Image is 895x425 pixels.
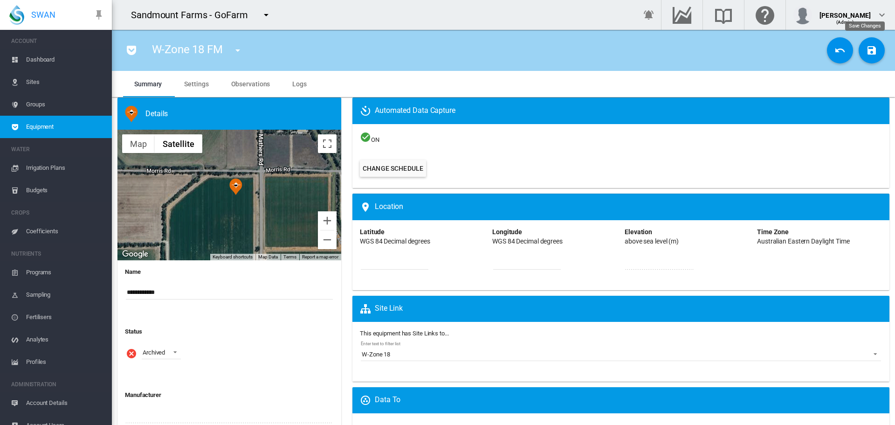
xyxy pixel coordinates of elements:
[360,329,882,338] label: This equipment has Site Links to...
[360,105,455,117] span: Automated Data Capture
[26,179,104,202] span: Budgets
[213,254,253,260] button: Keyboard shortcuts
[26,392,104,414] span: Account Details
[231,80,270,88] span: Observations
[283,254,296,259] a: Terms
[492,237,563,246] div: WGS 84 Decimal degrees
[93,9,104,21] md-icon: icon-pin
[360,303,403,314] span: Site Link
[625,228,652,237] div: Elevation
[126,45,137,56] md-icon: icon-pocket
[257,6,275,24] button: icon-menu-down
[26,71,104,93] span: Sites
[819,7,871,16] div: [PERSON_NAME]
[134,80,162,88] span: Summary
[26,157,104,179] span: Irrigation Plans
[184,80,208,88] span: Settings
[26,220,104,243] span: Coefficients
[360,237,430,246] div: WGS 84 Decimal degrees
[125,391,161,398] b: Manufacturer
[318,211,337,230] button: Zoom in
[155,134,202,153] button: Show satellite imagery
[26,93,104,116] span: Groups
[26,328,104,351] span: Analytes
[492,228,522,237] div: Longitude
[11,205,104,220] span: CROPS
[876,9,888,21] md-icon: icon-chevron-down
[827,37,853,63] button: Cancel Changes
[9,5,24,25] img: SWAN-Landscape-Logo-Colour-drop.png
[258,254,278,260] button: Map Data
[360,160,426,177] button: Change Schedule
[26,284,104,306] span: Sampling
[640,6,658,24] button: icon-bell-ring
[834,45,846,56] md-icon: icon-undo
[793,6,812,24] img: profile.jpg
[125,105,138,122] img: 9.svg
[126,348,137,359] i: Archived
[757,228,789,237] div: Time Zone
[229,178,242,195] div: W-Zone 18 FM
[152,43,223,56] span: W-Zone 18 FM
[866,45,877,56] md-icon: icon-content-save
[757,237,850,246] div: Australian Eastern Daylight Time
[26,351,104,373] span: Profiles
[122,134,155,153] button: Show street map
[11,246,104,261] span: NUTRIENTS
[131,8,256,21] div: Sandmount Farms - GoFarm
[712,9,735,21] md-icon: Search the knowledge base
[26,49,104,71] span: Dashboard
[643,9,654,21] md-icon: icon-bell-ring
[228,41,247,60] button: icon-menu-down
[360,202,403,213] span: Location
[26,306,104,328] span: Fertilisers
[845,21,885,31] md-tooltip: Save Changes
[360,395,375,406] md-icon: icon-google-circles-communities
[754,9,776,21] md-icon: Click here for help
[360,395,400,406] span: Data To
[859,37,885,63] button: Save Changes
[122,41,141,60] button: icon-pocket
[356,303,889,314] div: A 'Site Link' will cause the equipment to appear on the Site Map and Site Equipment list
[31,9,55,21] span: SWAN
[120,248,151,260] a: Open this area in Google Maps (opens a new window)
[360,202,375,213] md-icon: icon-map-marker
[318,230,337,249] button: Zoom out
[360,303,375,314] md-icon: icon-sitemap
[11,142,104,157] span: WATER
[26,116,104,138] span: Equipment
[120,248,151,260] img: Google
[360,228,385,237] div: Latitude
[318,134,337,153] button: Toggle fullscreen view
[302,254,338,259] a: Report a map error
[125,328,142,335] b: Status
[11,34,104,49] span: ACCOUNT
[625,237,679,246] div: above sea level (m)
[360,132,882,144] span: ON
[261,9,272,21] md-icon: icon-menu-down
[361,347,881,361] md-select: Enter text to filter list: W-Zone 18
[836,20,854,25] span: (Admin)
[125,105,341,122] div: Water Flow Meter
[671,9,693,21] md-icon: Go to the Data Hub
[26,261,104,284] span: Programs
[292,80,307,88] span: Logs
[125,268,141,275] b: Name
[11,377,104,392] span: ADMINISTRATION
[360,105,375,117] md-icon: icon-camera-timer
[362,350,390,359] div: W-Zone 18
[143,349,165,356] div: Archived
[232,45,243,56] md-icon: icon-menu-down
